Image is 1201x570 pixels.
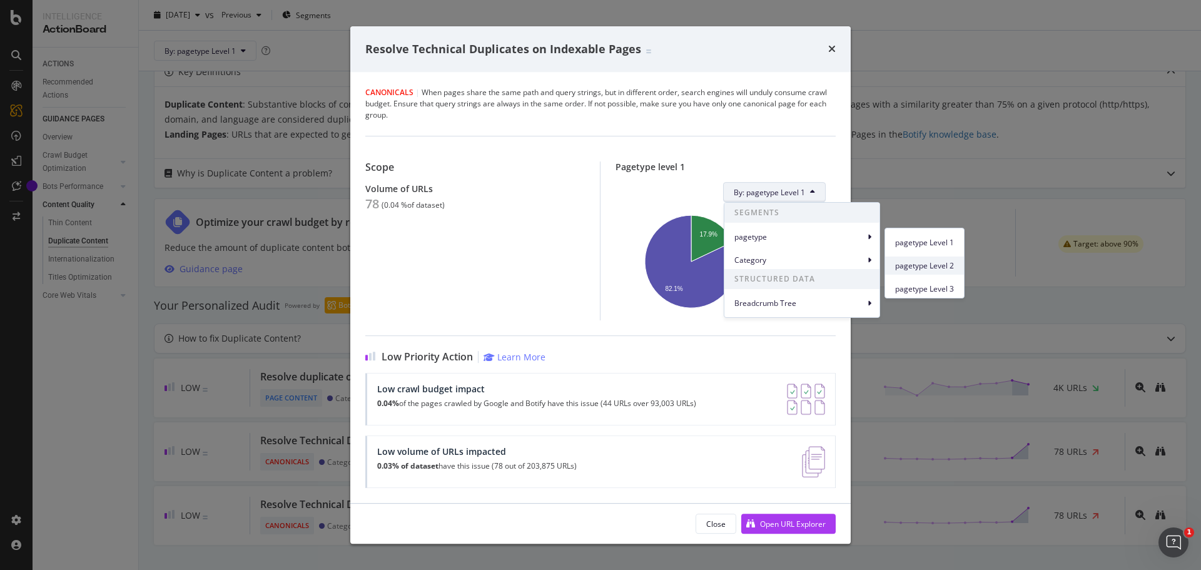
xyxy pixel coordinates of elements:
div: Volume of URLs [365,183,585,194]
div: Low crawl budget impact [377,384,696,394]
img: e5DMFwAAAABJRU5ErkJggg== [802,446,825,477]
span: | [415,87,420,98]
span: By: pagetype Level 1 [734,187,805,198]
span: Canonicals [365,87,413,98]
p: have this issue (78 out of 203,875 URLs) [377,462,577,471]
button: Open URL Explorer [741,514,836,534]
div: Learn More [497,351,545,363]
strong: 0.04% [377,398,399,409]
p: of the pages crawled by Google and Botify have this issue (44 URLs over 93,003 URLs) [377,399,696,408]
text: 82.1% [665,285,682,292]
div: Scope [365,161,585,173]
div: times [828,41,836,58]
div: ( 0.04 % of dataset ) [382,201,445,210]
img: Equal [646,49,651,53]
div: Pagetype level 1 [616,161,836,172]
span: Breadcrumb Tree [734,298,864,309]
span: pagetype Level 1 [895,237,954,248]
text: 17.9% [700,231,717,238]
svg: A chart. [626,212,826,310]
div: Close [706,519,726,529]
span: Low Priority Action [382,351,473,363]
div: Open URL Explorer [760,519,826,529]
img: AY0oso9MOvYAAAAASUVORK5CYII= [787,384,825,415]
iframe: Intercom live chat [1158,527,1188,557]
button: Close [696,514,736,534]
span: pagetype Level 2 [895,260,954,272]
span: Category [734,255,864,266]
strong: 0.03% of dataset [377,461,438,471]
div: Low volume of URLs impacted [377,446,577,457]
span: Resolve Technical Duplicates on Indexable Pages [365,41,641,56]
div: 78 [365,196,379,211]
span: 1 [1184,527,1194,537]
div: modal [350,26,851,544]
a: Learn More [484,351,545,363]
span: SEGMENTS [724,203,879,223]
span: STRUCTURED DATA [724,269,879,289]
span: pagetype [734,232,864,243]
button: By: pagetype Level 1 [723,182,826,202]
div: When pages share the same path and query strings, but in different order, search engines will und... [365,87,836,121]
span: pagetype Level 3 [895,283,954,295]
